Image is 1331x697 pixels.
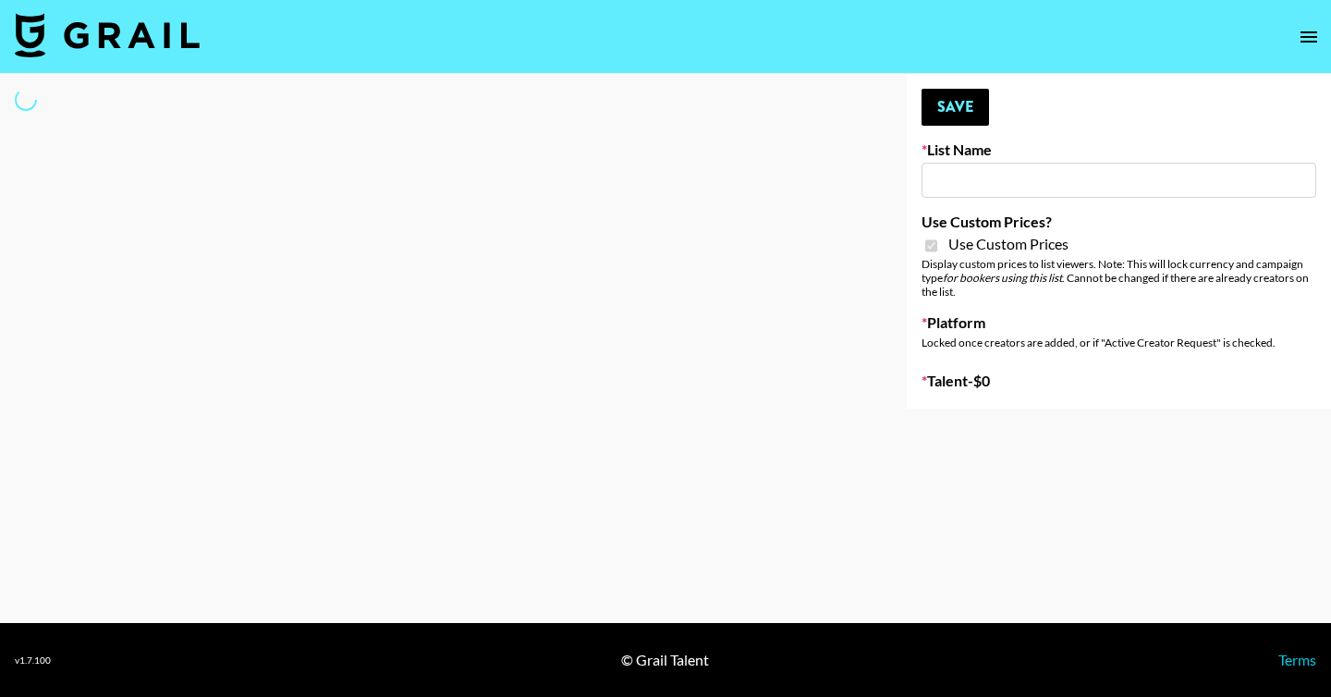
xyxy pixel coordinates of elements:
label: Platform [922,313,1316,332]
span: Use Custom Prices [948,235,1068,253]
button: open drawer [1290,18,1327,55]
div: Display custom prices to list viewers. Note: This will lock currency and campaign type . Cannot b... [922,257,1316,299]
button: Save [922,89,989,126]
div: v 1.7.100 [15,654,51,666]
a: Terms [1278,651,1316,668]
div: Locked once creators are added, or if "Active Creator Request" is checked. [922,336,1316,349]
img: Grail Talent [15,13,200,57]
label: Use Custom Prices? [922,213,1316,231]
em: for bookers using this list [943,271,1062,285]
label: List Name [922,141,1316,159]
div: © Grail Talent [621,651,709,669]
label: Talent - $ 0 [922,372,1316,390]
